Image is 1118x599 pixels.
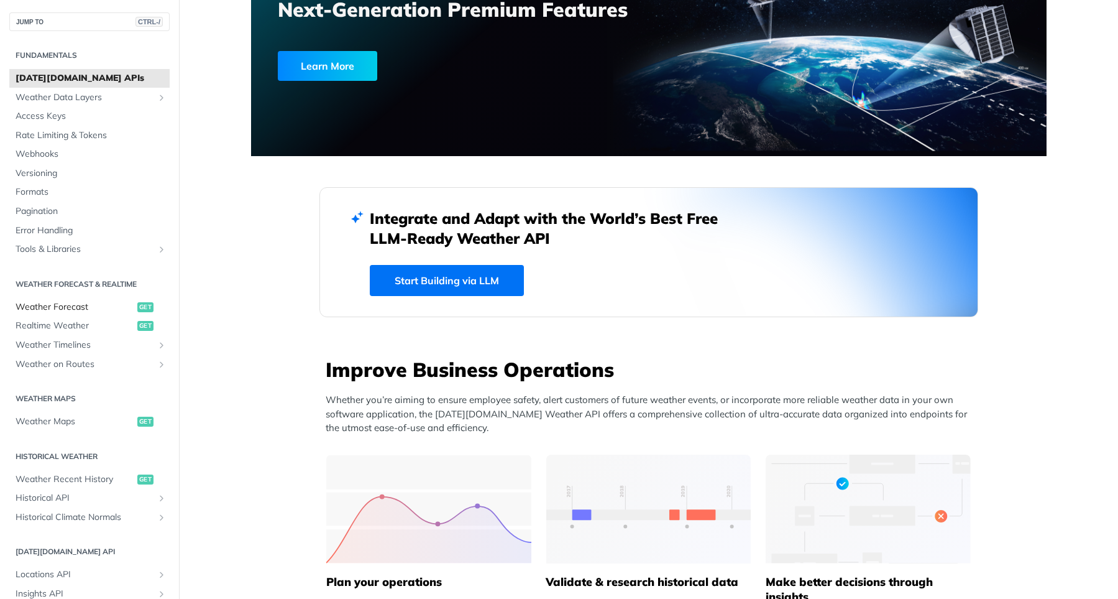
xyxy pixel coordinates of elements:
[16,301,134,313] span: Weather Forecast
[157,493,167,503] button: Show subpages for Historical API
[157,360,167,369] button: Show subpages for Weather on Routes
[135,17,163,27] span: CTRL-/
[16,473,134,486] span: Weather Recent History
[9,565,170,584] a: Locations APIShow subpages for Locations API
[16,339,153,351] span: Weather Timelines
[9,183,170,202] a: Formats
[9,279,170,290] h2: Weather Forecast & realtime
[16,492,153,504] span: Historical API
[157,244,167,254] button: Show subpages for Tools & Libraries
[137,475,153,485] span: get
[157,513,167,522] button: Show subpages for Historical Climate Normals
[9,126,170,145] a: Rate Limiting & Tokens
[9,489,170,508] a: Historical APIShow subpages for Historical API
[370,208,736,248] h2: Integrate and Adapt with the World’s Best Free LLM-Ready Weather API
[9,145,170,164] a: Webhooks
[326,455,531,564] img: 39565e8-group-4962x.svg
[157,93,167,103] button: Show subpages for Weather Data Layers
[16,320,134,332] span: Realtime Weather
[326,393,978,435] p: Whether you’re aiming to ensure employee safety, alert customers of future weather events, or inc...
[16,205,167,218] span: Pagination
[9,451,170,462] h2: Historical Weather
[9,107,170,126] a: Access Keys
[9,470,170,489] a: Weather Recent Historyget
[9,317,170,335] a: Realtime Weatherget
[137,321,153,331] span: get
[9,50,170,61] h2: Fundamentals
[9,546,170,557] h2: [DATE][DOMAIN_NAME] API
[16,148,167,160] span: Webhooks
[9,355,170,374] a: Weather on RoutesShow subpages for Weather on Routes
[546,455,751,564] img: 13d7ca0-group-496-2.svg
[16,167,167,180] span: Versioning
[326,575,531,590] h5: Plan your operations
[16,358,153,371] span: Weather on Routes
[157,589,167,599] button: Show subpages for Insights API
[9,202,170,221] a: Pagination
[278,51,377,81] div: Learn More
[16,569,153,581] span: Locations API
[278,51,585,81] a: Learn More
[137,302,153,312] span: get
[546,575,751,590] h5: Validate & research historical data
[137,417,153,427] span: get
[9,88,170,107] a: Weather Data LayersShow subpages for Weather Data Layers
[9,298,170,317] a: Weather Forecastget
[370,265,524,296] a: Start Building via LLM
[16,243,153,256] span: Tools & Libraries
[9,221,170,240] a: Error Handling
[16,511,153,524] span: Historical Climate Normals
[157,340,167,350] button: Show subpages for Weather Timelines
[9,336,170,355] a: Weather TimelinesShow subpages for Weather Timelines
[16,416,134,428] span: Weather Maps
[9,393,170,404] h2: Weather Maps
[9,164,170,183] a: Versioning
[16,91,153,104] span: Weather Data Layers
[326,356,978,383] h3: Improve Business Operations
[9,508,170,527] a: Historical Climate NormalsShow subpages for Historical Climate Normals
[9,12,170,31] button: JUMP TOCTRL-/
[9,412,170,431] a: Weather Mapsget
[16,110,167,123] span: Access Keys
[16,72,167,85] span: [DATE][DOMAIN_NAME] APIs
[9,240,170,259] a: Tools & LibrariesShow subpages for Tools & Libraries
[16,225,167,237] span: Error Handling
[157,570,167,580] button: Show subpages for Locations API
[766,455,971,564] img: a22d113-group-496-32x.svg
[16,186,167,198] span: Formats
[9,69,170,88] a: [DATE][DOMAIN_NAME] APIs
[16,129,167,142] span: Rate Limiting & Tokens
